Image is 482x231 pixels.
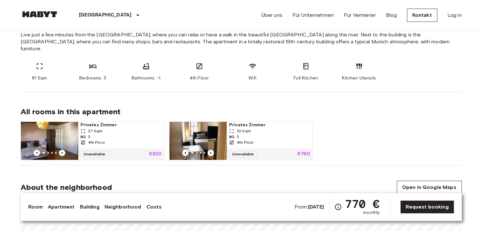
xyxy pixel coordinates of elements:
span: Privates Zimmer [80,122,161,128]
p: €760 [297,152,310,157]
b: [DATE] [308,204,324,210]
span: 4th Floor [190,75,209,81]
button: Previous image [182,150,189,156]
a: Für Unternehmen [292,11,334,19]
span: Privates Zimmer [229,122,310,128]
svg: Check cost overview for full price breakdown. Please note that discounts apply to new joiners onl... [334,203,342,211]
a: Log in [447,11,462,19]
a: Kontakt [407,9,437,22]
a: Über uns [261,11,282,19]
a: Building [80,203,99,211]
span: 4th Floor [237,140,254,145]
span: 4th Floor [88,140,105,145]
span: 81 Sqm [32,75,47,81]
span: Unavailable [80,151,108,157]
span: 27 Sqm [88,128,103,134]
button: Previous image [59,150,65,156]
a: Request booking [400,200,454,214]
p: €810 [149,152,161,157]
a: Open in Google Maps [397,181,462,194]
span: 770 € [344,198,380,209]
span: All rooms in this apartment [21,107,462,116]
span: Bedrooms: 3 [79,75,106,81]
span: Kitchen Utensils [342,75,376,81]
span: 10 Sqm [237,128,251,134]
a: Für Vermieter [344,11,376,19]
span: Unavailable [229,151,257,157]
a: Neighborhood [105,203,141,211]
span: Full Kitchen [293,75,318,81]
span: Live just a few minutes from the [GEOGRAPHIC_DATA], where you can relax or have a walk in the bea... [21,31,462,52]
p: [GEOGRAPHIC_DATA] [79,11,132,19]
span: monthly [363,209,380,216]
span: Bathrooms: -1 [132,75,160,81]
a: Room [28,203,43,211]
button: Previous image [208,150,214,156]
a: Apartment [48,203,74,211]
a: Marketing picture of unit DE-02-003-002-02HFPrevious imagePrevious imagePrivates Zimmer10 Sqm34th... [169,122,313,160]
img: Marketing picture of unit DE-02-003-002-03HF [21,122,78,160]
span: Wifi [248,75,256,81]
a: Blog [386,11,397,19]
span: From: [295,203,324,210]
img: Marketing picture of unit DE-02-003-002-02HF [170,122,227,160]
a: Marketing picture of unit DE-02-003-002-03HFPrevious imagePrevious imagePrivates Zimmer27 Sqm34th... [21,122,164,160]
span: 3 [88,134,90,140]
button: Previous image [34,150,40,156]
a: Costs [146,203,162,211]
span: About the neighborhood [21,183,112,192]
span: 3 [237,134,239,140]
img: Habyt [21,11,59,17]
